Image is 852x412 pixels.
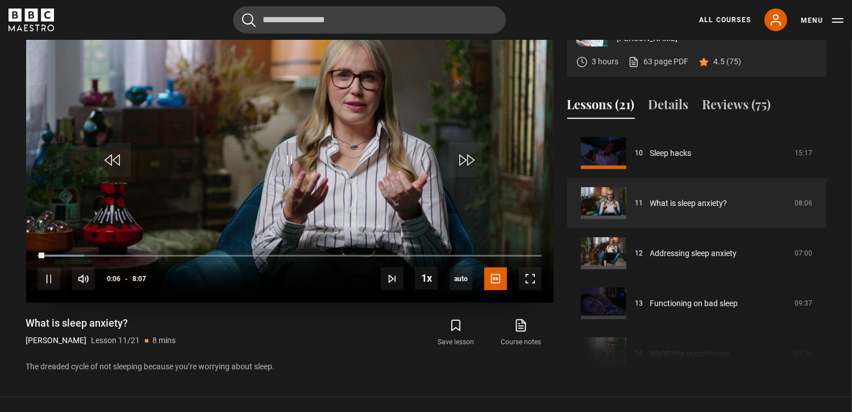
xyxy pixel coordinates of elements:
a: What is sleep anxiety? [650,197,728,209]
p: 4.5 (75) [714,56,742,68]
button: Captions [484,267,507,290]
h1: What is sleep anxiety? [26,316,176,330]
span: - [125,275,128,283]
button: Next Lesson [381,267,404,290]
a: Sleep hacks [650,147,692,159]
p: The dreaded cycle of not sleeping because you’re worrying about sleep. [26,361,554,373]
input: Search [233,6,506,34]
p: 3 hours [592,56,619,68]
button: Pause [38,267,60,290]
span: auto [450,267,472,290]
p: Lesson 11/21 [92,335,140,347]
p: [PERSON_NAME] [26,335,87,347]
div: Current quality: 720p [450,267,472,290]
button: Save lesson [423,316,488,349]
button: Submit the search query [242,13,256,27]
span: 8:07 [132,269,146,289]
button: Toggle navigation [801,15,843,26]
button: Mute [72,267,95,290]
a: Functioning on bad sleep [650,298,738,310]
button: Details [649,95,689,119]
svg: BBC Maestro [9,9,54,31]
button: Fullscreen [519,267,542,290]
p: 8 mins [153,335,176,347]
video-js: Video Player [26,6,554,303]
button: Playback Rate [415,267,438,290]
a: 63 page PDF [628,56,689,68]
button: Lessons (21) [567,95,635,119]
a: Addressing sleep anxiety [650,248,737,259]
a: All Courses [699,15,751,25]
a: Course notes [488,316,553,349]
button: Reviews (75) [703,95,771,119]
span: 0:06 [107,269,120,289]
div: Progress Bar [38,255,541,257]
